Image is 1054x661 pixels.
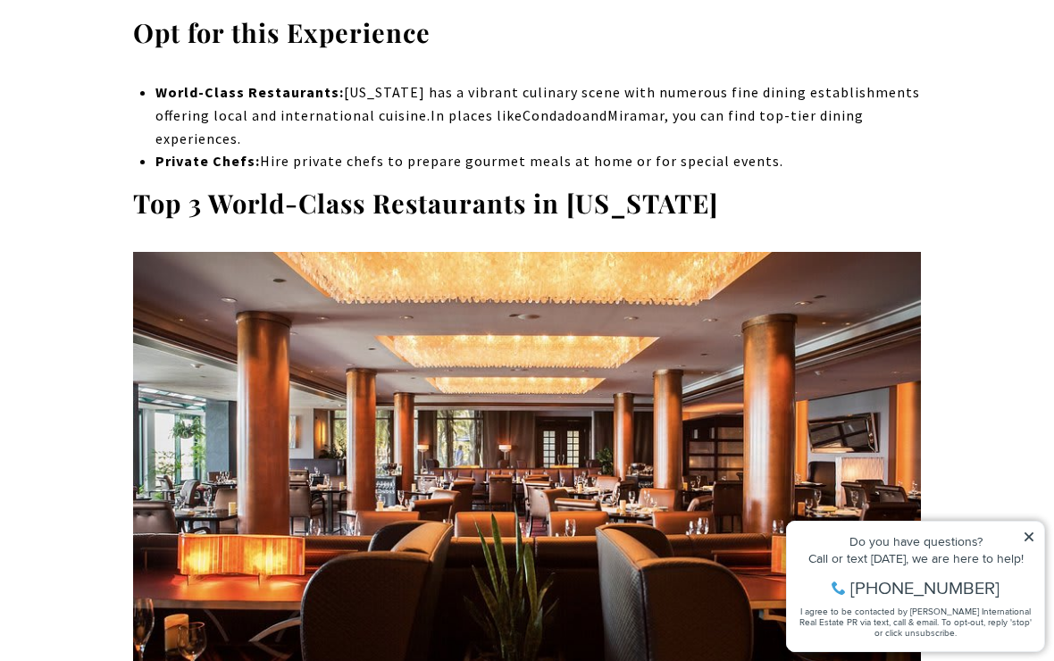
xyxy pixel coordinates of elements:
[260,152,783,170] span: Hire private chefs to prepare gourmet meals at home or for special events.
[582,106,607,124] span: and
[73,84,222,102] span: [PHONE_NUMBER]
[133,186,718,220] strong: Top 3 World-Class Restaurants in [US_STATE]
[22,110,255,144] span: I agree to be contacted by [PERSON_NAME] International Real Estate PR via text, call & email. To ...
[19,57,258,70] div: Call or text [DATE], we are here to help!
[431,106,523,124] span: In places like
[607,106,665,124] span: Miramar
[155,83,344,101] strong: World-Class Restaurants:
[19,40,258,53] div: Do you have questions?
[155,106,864,147] span: , you can find top-tier dining experiences.
[155,152,260,170] strong: Private Chefs:
[155,83,920,146] span: [US_STATE] has a vibrant culinary scene with numerous fine dining establishments offering local a...
[523,106,582,124] span: Condado
[133,15,431,49] strong: Opt for this Experience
